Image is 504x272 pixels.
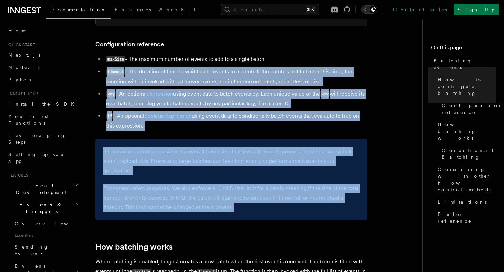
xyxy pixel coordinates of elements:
span: Install the SDK [8,101,79,107]
button: Events & Triggers [5,199,80,218]
a: Examples [111,2,155,18]
a: Next.js [5,49,80,61]
span: Documentation [50,7,106,12]
a: Install the SDK [5,98,80,110]
a: Conditional Batching [439,144,496,163]
code: maxSize [106,56,125,62]
a: Combining with other flow control methods [435,163,496,196]
span: Leveraging Steps [8,133,66,145]
span: Next.js [8,52,40,58]
span: Home [8,27,27,34]
span: Further reference [438,211,496,224]
a: boolean expression [144,113,192,119]
code: key [320,91,330,97]
a: expression [147,90,173,97]
span: Your first Functions [8,114,49,126]
button: Search...⌘K [221,4,319,15]
a: AgentKit [155,2,199,18]
button: Local Development [5,180,80,199]
li: - The maximum number of events to add to a single batch. [104,54,367,64]
a: Leveraging Steps [5,129,80,148]
span: Conditional Batching [442,147,496,160]
a: Sign Up [454,4,499,15]
a: Sending events [12,241,80,260]
a: Overview [12,218,80,230]
span: Examples [115,7,151,12]
code: if [106,113,113,119]
code: key [106,91,116,97]
span: Inngest tour [5,91,38,97]
a: How batching works [95,242,173,252]
a: Setting up your app [5,148,80,167]
a: Configuration reference [95,39,164,49]
span: Essentials [12,230,80,241]
li: - An optional using event data to batch events by. Each unique value of the will receive its own ... [104,89,367,108]
h4: On this page [431,44,496,54]
a: Python [5,73,80,86]
span: Combining with other flow control methods [438,166,496,193]
a: Home [5,24,80,37]
span: Python [8,77,33,82]
li: - An optional using event data to conditionally batch events that evaluate to true on this expres... [104,111,367,131]
a: Limitations [435,196,496,208]
span: AgentKit [159,7,195,12]
span: Overview [15,221,85,226]
p: It is recommended to consider the overall batch size that you will need to process including the ... [103,147,359,175]
span: Batching events [434,57,496,71]
span: Limitations [438,199,487,205]
a: Configuration reference [439,99,496,118]
li: - The duration of time to wait to add events to a batch. If the batch is not full after this time... [104,67,367,86]
code: timeout [106,69,125,75]
button: Toggle dark mode [361,5,377,14]
span: Quick start [5,42,35,48]
span: Events & Triggers [5,201,74,215]
span: Local Development [5,182,74,196]
a: Your first Functions [5,110,80,129]
span: Sending events [15,244,49,256]
span: Setting up your app [8,152,67,164]
p: For system safety purposes, We also enforce a 10 MiB size limit for a batch, meaning if the size ... [103,184,359,212]
span: Node.js [8,65,40,70]
a: How batching works [435,118,496,144]
span: How to configure batching [438,76,496,97]
span: Features [5,173,28,178]
a: Contact sales [389,4,451,15]
span: Configuration reference [442,102,504,116]
a: Batching events [431,54,496,73]
a: How to configure batching [435,73,496,99]
a: Documentation [46,2,111,19]
a: Further reference [435,208,496,227]
a: Node.js [5,61,80,73]
span: How batching works [438,121,496,141]
kbd: ⌘K [306,6,315,13]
